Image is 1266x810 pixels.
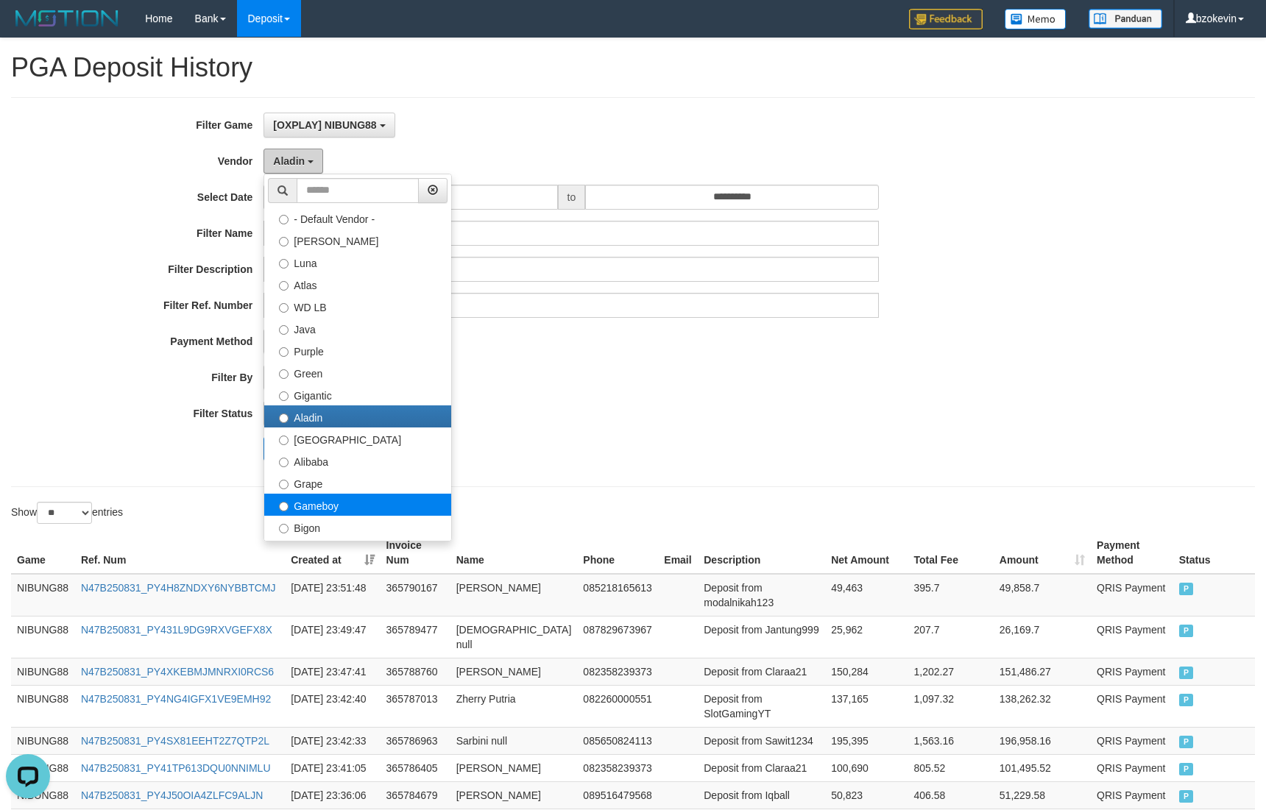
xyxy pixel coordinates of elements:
[1091,574,1173,617] td: QRIS Payment
[698,658,825,685] td: Deposit from Claraa21
[450,685,578,727] td: Zherry Putria
[285,781,380,809] td: [DATE] 23:36:06
[75,532,285,574] th: Ref. Num
[1179,763,1194,775] span: PAID
[698,616,825,658] td: Deposit from Jantung999
[994,754,1091,781] td: 101,495.52
[81,789,263,801] a: N47B250831_PY4J50OIA4ZLFC9ALJN
[1091,532,1173,574] th: Payment Method
[381,532,450,574] th: Invoice Num
[994,781,1091,809] td: 51,229.58
[381,658,450,685] td: 365788760
[264,494,451,516] label: Gameboy
[285,532,380,574] th: Created at: activate to sort column ascending
[1179,625,1194,637] span: PAID
[450,532,578,574] th: Name
[264,538,451,560] label: Allstar
[264,405,451,427] label: Aladin
[450,574,578,617] td: [PERSON_NAME]
[1173,532,1255,574] th: Status
[11,7,123,29] img: MOTION_logo.png
[279,347,289,357] input: Purple
[450,754,578,781] td: [PERSON_NAME]
[698,532,825,574] th: Description
[37,502,92,524] select: Showentries
[698,727,825,754] td: Deposit from Sawit1234
[994,532,1091,574] th: Amount: activate to sort column ascending
[1091,616,1173,658] td: QRIS Payment
[825,781,908,809] td: 50,823
[577,685,658,727] td: 082260000551
[450,781,578,809] td: [PERSON_NAME]
[558,185,586,210] span: to
[81,582,276,594] a: N47B250831_PY4H8ZNDXY6NYBBTCMJ
[1091,685,1173,727] td: QRIS Payment
[264,273,451,295] label: Atlas
[279,281,289,291] input: Atlas
[381,616,450,658] td: 365789477
[81,762,271,774] a: N47B250831_PY41TP613DQU0NNIMLU
[279,524,289,533] input: Bigon
[698,781,825,809] td: Deposit from Iqball
[11,727,75,754] td: NIBUNG88
[577,574,658,617] td: 085218165613
[994,727,1091,754] td: 196,958.16
[279,458,289,467] input: Alibaba
[264,383,451,405] label: Gigantic
[279,436,289,445] input: [GEOGRAPHIC_DATA]
[577,781,658,809] td: 089516479568
[450,616,578,658] td: [DEMOGRAPHIC_DATA] null
[285,616,380,658] td: [DATE] 23:49:47
[698,574,825,617] td: Deposit from modalnikah123
[658,532,698,574] th: Email
[81,666,274,678] a: N47B250831_PY4XKEBMJMNRXI0RCS6
[994,658,1091,685] td: 151,486.27
[264,113,395,138] button: [OXPLAY] NIBUNG88
[1179,736,1194,748] span: PAID
[11,685,75,727] td: NIBUNG88
[577,658,658,685] td: 082358239373
[11,502,123,524] label: Show entries
[279,259,289,269] input: Luna
[1091,754,1173,781] td: QRIS Payment
[264,295,451,317] label: WD LB
[908,754,994,781] td: 805.52
[1091,727,1173,754] td: QRIS Payment
[285,574,380,617] td: [DATE] 23:51:48
[381,685,450,727] td: 365787013
[1005,9,1067,29] img: Button%20Memo.svg
[825,574,908,617] td: 49,463
[825,685,908,727] td: 137,165
[1091,781,1173,809] td: QRIS Payment
[909,9,983,29] img: Feedback.jpg
[381,574,450,617] td: 365790167
[285,754,380,781] td: [DATE] 23:41:05
[825,754,908,781] td: 100,690
[279,391,289,401] input: Gigantic
[825,658,908,685] td: 150,284
[381,727,450,754] td: 365786963
[994,685,1091,727] td: 138,262.32
[825,532,908,574] th: Net Amount
[908,532,994,574] th: Total Fee
[11,658,75,685] td: NIBUNG88
[994,574,1091,617] td: 49,858.7
[6,6,50,50] button: Open LiveChat chat widget
[577,754,658,781] td: 082358239373
[908,658,994,685] td: 1,202.27
[1179,694,1194,706] span: PAID
[264,149,323,174] button: Aladin
[264,516,451,538] label: Bigon
[908,781,994,809] td: 406.58
[825,616,908,658] td: 25,962
[264,251,451,273] label: Luna
[11,53,1255,82] h1: PGA Deposit History
[11,616,75,658] td: NIBUNG88
[81,735,269,747] a: N47B250831_PY4SX81EEHT2Z7QTP2L
[1179,583,1194,595] span: PAID
[1179,667,1194,679] span: PAID
[381,781,450,809] td: 365784679
[273,119,376,131] span: [OXPLAY] NIBUNG88
[577,727,658,754] td: 085650824113
[698,754,825,781] td: Deposit from Claraa21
